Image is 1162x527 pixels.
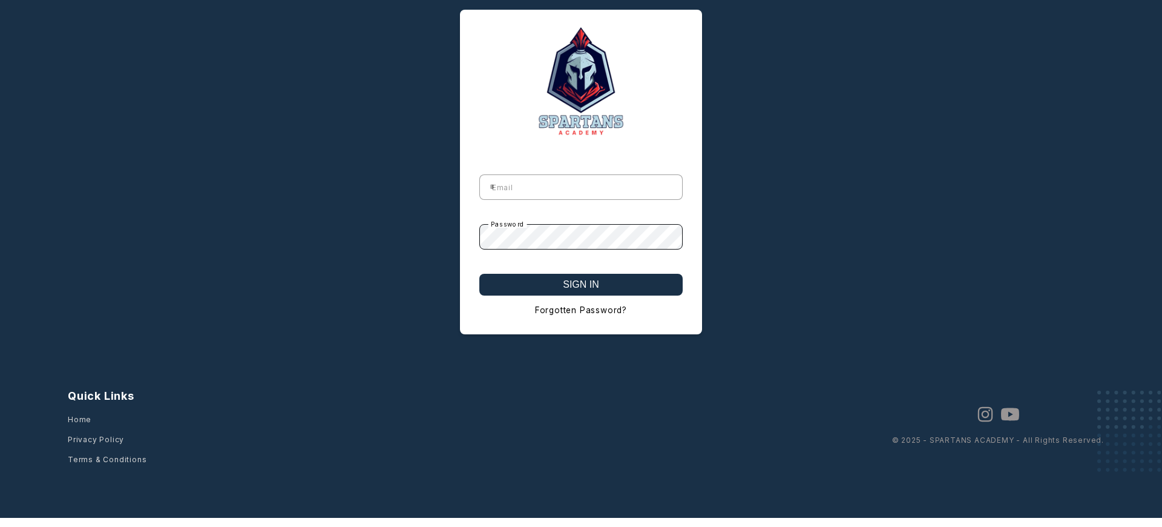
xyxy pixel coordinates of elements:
h2: Quick Links [68,388,134,405]
img: sparta-logo [508,10,654,155]
a: Privacy Policy [68,430,124,449]
a: Home [68,410,91,429]
label: Email [489,183,516,192]
a: Terms & Conditions [68,450,146,469]
p: © 2025 - SPARTANS ACADEMY - All Rights Reserved. [892,436,1104,445]
label: password [488,220,527,228]
button: SIGN IN [479,274,683,296]
a: Forgotten Password? [479,296,683,315]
